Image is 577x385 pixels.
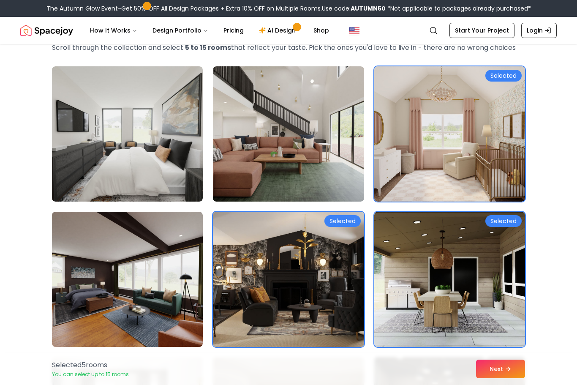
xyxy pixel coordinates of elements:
img: Room room-6 [374,212,525,347]
button: Next [476,360,525,378]
p: Selected 5 room s [52,360,129,370]
a: Start Your Project [449,23,514,38]
nav: Global [20,17,557,44]
span: Use code: [322,4,386,13]
span: *Not applicable to packages already purchased* [386,4,531,13]
strong: 5 to 15 rooms [185,43,231,52]
a: Shop [307,22,336,39]
div: Selected [485,215,522,227]
img: United States [349,25,359,35]
b: AUTUMN50 [351,4,386,13]
div: Selected [324,215,361,227]
nav: Main [83,22,336,39]
p: Scroll through the collection and select that reflect your taste. Pick the ones you'd love to liv... [52,43,525,53]
img: Room room-5 [209,208,367,350]
img: Room room-1 [52,66,203,202]
img: Room room-3 [374,66,525,202]
button: Design Portfolio [146,22,215,39]
img: Spacejoy Logo [20,22,73,39]
a: Login [521,23,557,38]
button: How It Works [83,22,144,39]
img: Room room-4 [52,212,203,347]
p: You can select up to 15 rooms [52,371,129,378]
div: Selected [485,70,522,82]
div: The Autumn Glow Event-Get 50% OFF All Design Packages + Extra 10% OFF on Multiple Rooms. [46,4,531,13]
a: AI Design [252,22,305,39]
a: Spacejoy [20,22,73,39]
a: Pricing [217,22,250,39]
img: Room room-2 [213,66,364,202]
